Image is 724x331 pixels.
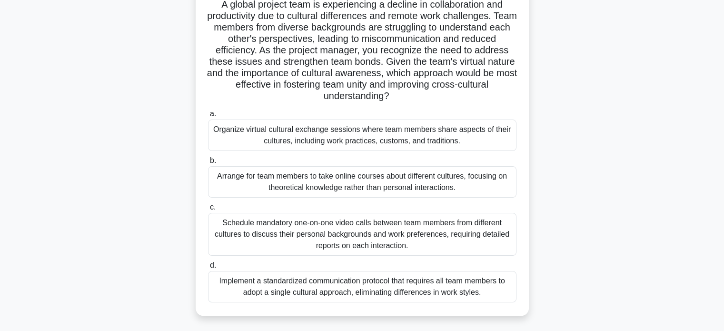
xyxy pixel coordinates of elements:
[208,213,516,256] div: Schedule mandatory one-on-one video calls between team members from different cultures to discuss...
[210,261,216,269] span: d.
[210,110,216,118] span: a.
[210,156,216,164] span: b.
[208,166,516,198] div: Arrange for team members to take online courses about different cultures, focusing on theoretical...
[210,203,216,211] span: c.
[208,120,516,151] div: Organize virtual cultural exchange sessions where team members share aspects of their cultures, i...
[208,271,516,302] div: Implement a standardized communication protocol that requires all team members to adopt a single ...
